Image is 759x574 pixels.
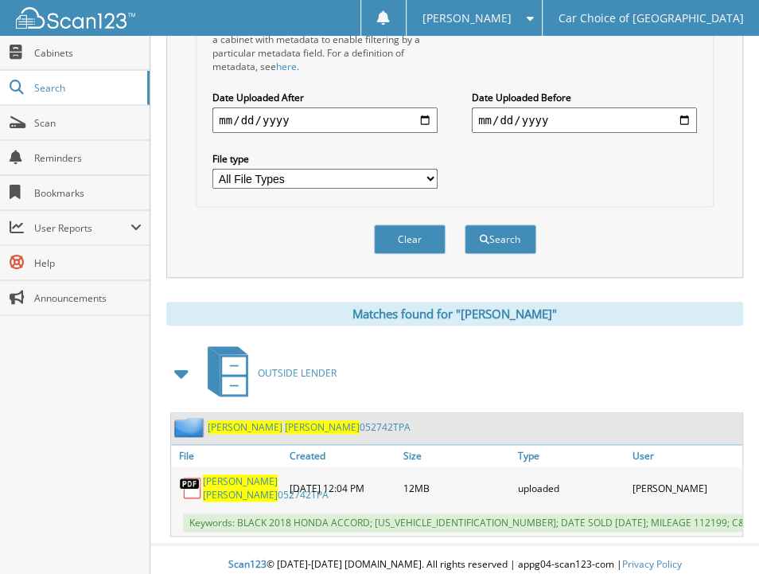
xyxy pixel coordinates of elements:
input: end [472,107,697,133]
a: [PERSON_NAME] [PERSON_NAME]052742TPA [203,474,329,502]
div: 12MB [399,471,514,506]
span: Reminders [34,151,142,165]
span: Bookmarks [34,186,142,200]
a: Created [286,445,400,467]
span: Announcements [34,291,142,305]
span: [PERSON_NAME] [208,420,282,434]
a: Type [514,445,629,467]
div: [DATE] 12:04 PM [286,471,400,506]
div: Matches found for "[PERSON_NAME]" [166,302,743,326]
iframe: Chat Widget [679,498,759,574]
span: [PERSON_NAME] [285,420,360,434]
label: File type [212,152,438,166]
div: uploaded [514,471,629,506]
img: folder2.png [174,417,208,437]
a: File [171,445,286,467]
div: [PERSON_NAME] [628,471,742,506]
a: here [276,60,297,73]
a: OUTSIDE LENDER [198,342,337,404]
span: Scan123 [228,557,267,571]
span: Cabinets [34,46,142,60]
span: Search [34,81,139,95]
a: Privacy Policy [622,557,682,571]
label: Date Uploaded After [212,91,438,104]
span: Help [34,256,142,270]
button: Search [465,225,536,254]
img: PDF.png [179,476,203,500]
label: Date Uploaded Before [472,91,697,104]
span: User Reports [34,221,130,235]
a: [PERSON_NAME] [PERSON_NAME]052742TPA [208,420,411,434]
span: [PERSON_NAME] [203,474,278,488]
div: All metadata fields are searched by default. Select a cabinet with metadata to enable filtering b... [212,19,438,73]
span: Car Choice of [GEOGRAPHIC_DATA] [558,14,743,23]
img: scan123-logo-white.svg [16,7,135,29]
span: [PERSON_NAME] [422,14,511,23]
button: Clear [374,225,446,254]
a: User [628,445,742,467]
span: [PERSON_NAME] [203,488,278,502]
a: Size [399,445,514,467]
input: start [212,107,438,133]
span: Keywords: BLACK 2018 HONDA ACCORD; [US_VEHICLE_IDENTIFICATION_NUMBER]; DATE SOLD [DATE]; MILEAGE ... [183,513,757,532]
span: OUTSIDE LENDER [258,366,337,380]
span: Scan [34,116,142,130]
